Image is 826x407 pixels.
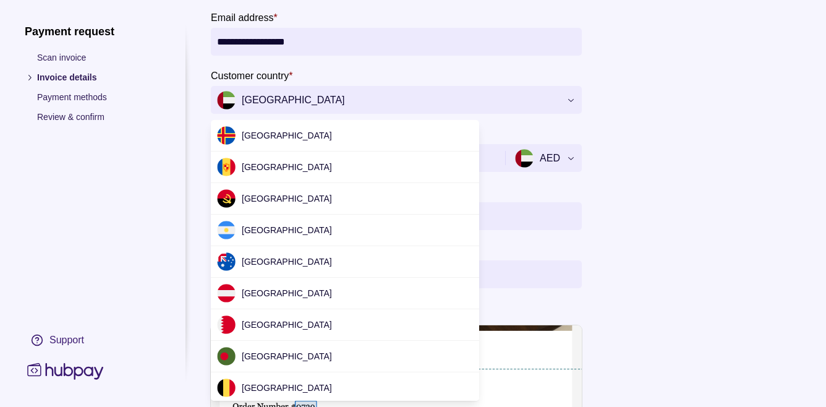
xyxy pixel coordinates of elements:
[217,284,236,302] img: at
[242,320,332,330] span: [GEOGRAPHIC_DATA]
[242,225,332,235] span: [GEOGRAPHIC_DATA]
[217,315,236,334] img: bh
[217,379,236,397] img: be
[217,252,236,271] img: au
[217,221,236,239] img: ar
[242,162,332,172] span: [GEOGRAPHIC_DATA]
[242,131,332,140] span: [GEOGRAPHIC_DATA]
[242,351,332,361] span: [GEOGRAPHIC_DATA]
[242,288,332,298] span: [GEOGRAPHIC_DATA]
[217,158,236,176] img: ad
[217,189,236,208] img: ao
[217,126,236,145] img: ax
[242,194,332,204] span: [GEOGRAPHIC_DATA]
[217,347,236,366] img: bd
[242,257,332,267] span: [GEOGRAPHIC_DATA]
[242,383,332,393] span: [GEOGRAPHIC_DATA]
